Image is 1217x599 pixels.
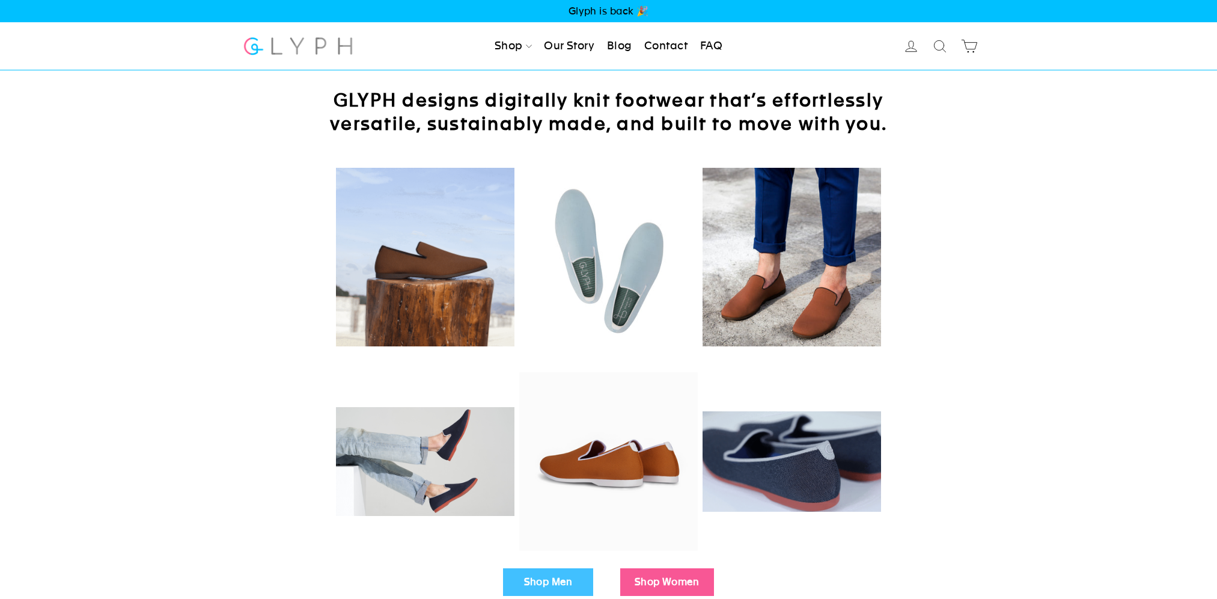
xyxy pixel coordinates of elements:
[308,88,909,135] h2: GLYPH designs digitally knit footwear that’s effortlessly versatile, sustainably made, and built ...
[639,33,692,60] a: Contact
[602,33,637,60] a: Blog
[620,568,714,596] a: Shop Women
[695,33,727,60] a: FAQ
[490,33,727,60] ul: Primary
[539,33,599,60] a: Our Story
[503,568,593,596] a: Shop Men
[490,33,537,60] a: Shop
[242,30,355,62] img: Glyph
